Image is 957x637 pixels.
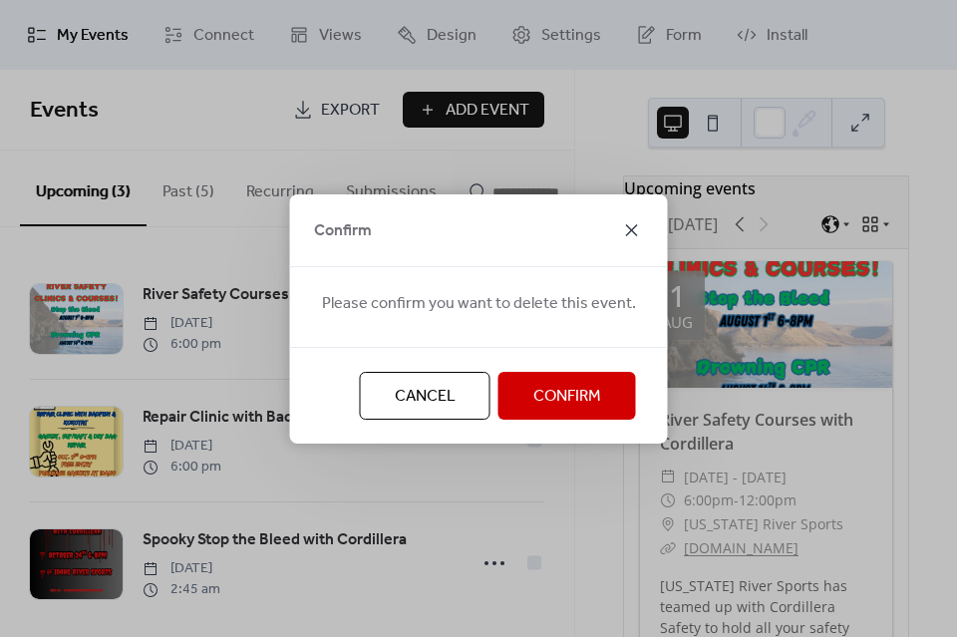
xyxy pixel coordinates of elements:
[314,219,372,243] span: Confirm
[360,372,490,420] button: Cancel
[498,372,636,420] button: Confirm
[322,292,636,316] span: Please confirm you want to delete this event.
[533,385,601,409] span: Confirm
[395,385,456,409] span: Cancel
